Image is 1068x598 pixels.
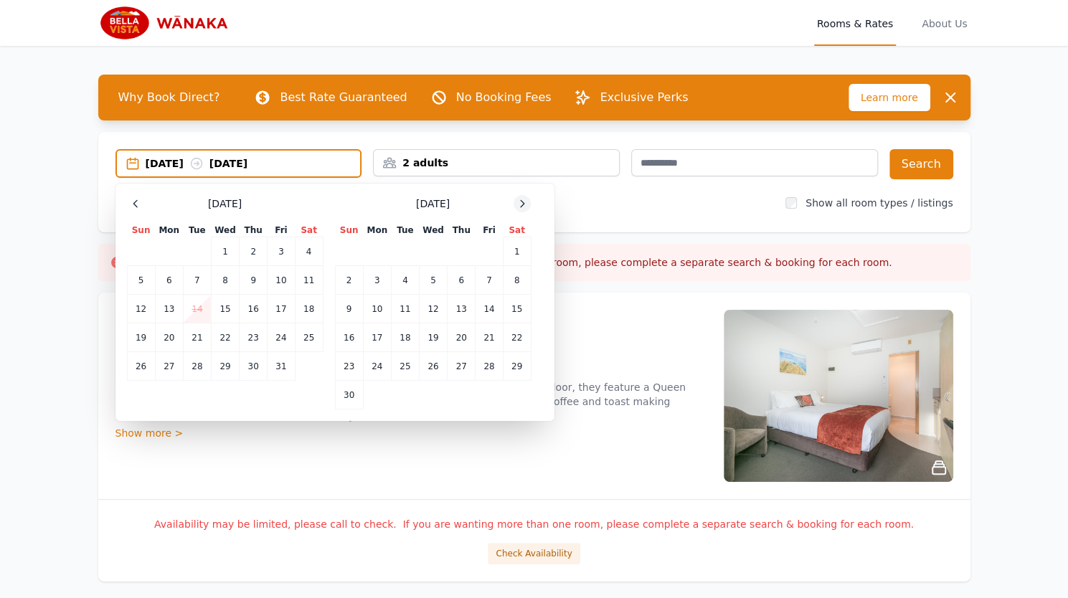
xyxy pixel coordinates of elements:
td: 10 [363,295,391,323]
td: 11 [295,266,323,295]
th: Mon [155,224,183,237]
td: 7 [476,266,503,295]
td: 3 [268,237,295,266]
td: 8 [503,266,531,295]
td: 8 [211,266,239,295]
td: 27 [448,352,476,381]
th: Thu [240,224,268,237]
td: 29 [503,352,531,381]
td: 1 [211,237,239,266]
th: Wed [419,224,447,237]
p: Availability may be limited, please call to check. If you are wanting more than one room, please ... [115,517,953,531]
td: 1 [503,237,531,266]
td: 24 [363,352,391,381]
th: Sun [335,224,363,237]
td: 20 [155,323,183,352]
th: Tue [183,224,211,237]
td: 5 [127,266,155,295]
button: Check Availability [488,543,580,564]
td: 28 [476,352,503,381]
td: 31 [268,352,295,381]
th: Sat [295,224,323,237]
td: 2 [240,237,268,266]
p: No Booking Fees [456,89,552,106]
td: 26 [127,352,155,381]
span: [DATE] [208,196,242,211]
td: 15 [503,295,531,323]
div: Show more > [115,426,707,440]
img: Bella Vista Wanaka [98,6,237,40]
td: 23 [335,352,363,381]
td: 25 [391,352,419,381]
td: 13 [155,295,183,323]
td: 25 [295,323,323,352]
td: 28 [183,352,211,381]
td: 7 [183,266,211,295]
td: 15 [211,295,239,323]
td: 5 [419,266,447,295]
td: 19 [127,323,155,352]
td: 3 [363,266,391,295]
td: 12 [419,295,447,323]
th: Thu [448,224,476,237]
td: 20 [448,323,476,352]
td: 17 [268,295,295,323]
p: Best Rate Guaranteed [280,89,407,106]
td: 30 [335,381,363,409]
td: 29 [211,352,239,381]
span: Learn more [849,84,930,111]
th: Sun [127,224,155,237]
td: 21 [183,323,211,352]
td: 13 [448,295,476,323]
td: 10 [268,266,295,295]
td: 9 [335,295,363,323]
th: Wed [211,224,239,237]
td: 14 [476,295,503,323]
td: 6 [448,266,476,295]
td: 12 [127,295,155,323]
td: 16 [240,295,268,323]
td: 14 [183,295,211,323]
td: 23 [240,323,268,352]
td: 11 [391,295,419,323]
td: 18 [391,323,419,352]
td: 2 [335,266,363,295]
td: 27 [155,352,183,381]
div: 2 adults [374,156,619,170]
td: 19 [419,323,447,352]
td: 21 [476,323,503,352]
td: 26 [419,352,447,381]
label: Show all room types / listings [805,197,953,209]
th: Sat [503,224,531,237]
td: 24 [268,323,295,352]
div: [DATE] [DATE] [146,156,361,171]
td: 22 [503,323,531,352]
td: 18 [295,295,323,323]
th: Tue [391,224,419,237]
span: [DATE] [416,196,450,211]
span: Why Book Direct? [107,83,232,112]
td: 22 [211,323,239,352]
td: 17 [363,323,391,352]
td: 4 [295,237,323,266]
td: 9 [240,266,268,295]
th: Mon [363,224,391,237]
button: Search [889,149,953,179]
td: 6 [155,266,183,295]
td: 16 [335,323,363,352]
th: Fri [268,224,295,237]
td: 30 [240,352,268,381]
p: Exclusive Perks [600,89,688,106]
th: Fri [476,224,503,237]
td: 4 [391,266,419,295]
